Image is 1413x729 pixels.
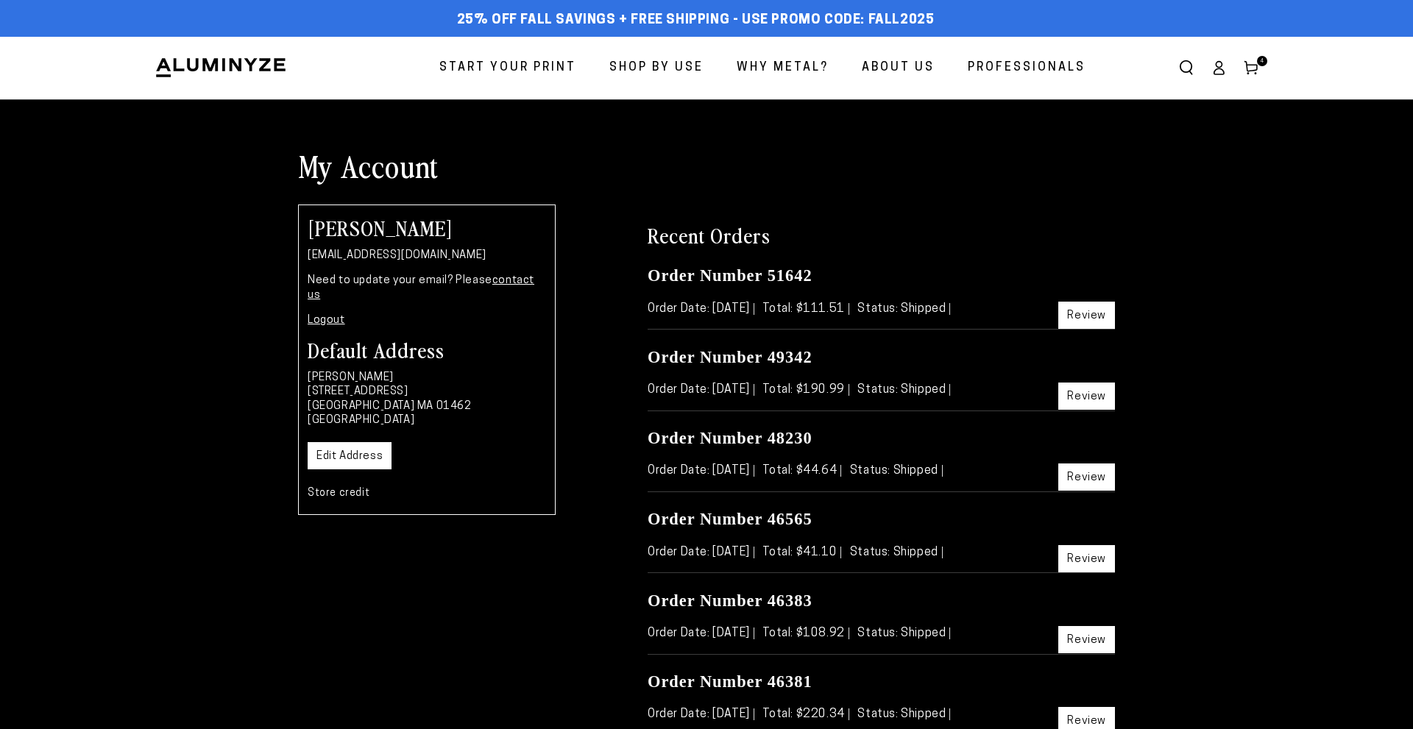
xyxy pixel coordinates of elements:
[598,49,715,88] a: Shop By Use
[308,339,546,360] h3: Default Address
[862,57,935,79] span: About Us
[308,315,345,326] a: Logout
[308,488,369,499] a: Store credit
[308,217,546,238] h2: [PERSON_NAME]
[648,510,812,528] a: Order Number 46565
[648,627,754,639] span: Order Date: [DATE]
[155,57,287,79] img: Aluminyze
[648,708,754,720] span: Order Date: [DATE]
[298,146,1115,185] h1: My Account
[457,13,935,29] span: 25% off FALL Savings + Free Shipping - Use Promo Code: FALL2025
[648,429,812,447] a: Order Number 48230
[762,303,849,315] span: Total: $111.51
[762,547,841,558] span: Total: $41.10
[957,49,1097,88] a: Professionals
[1058,545,1115,572] a: Review
[850,465,943,477] span: Status: Shipped
[648,303,754,315] span: Order Date: [DATE]
[648,221,1115,248] h2: Recent Orders
[850,547,943,558] span: Status: Shipped
[308,442,392,469] a: Edit Address
[857,627,950,639] span: Status: Shipped
[308,275,534,301] a: contact us
[737,57,829,79] span: Why Metal?
[762,384,849,396] span: Total: $190.99
[726,49,840,88] a: Why Metal?
[1058,463,1115,491] a: Review
[1058,626,1115,653] a: Review
[857,303,950,315] span: Status: Shipped
[857,708,950,720] span: Status: Shipped
[648,591,812,610] a: Order Number 46383
[762,465,841,477] span: Total: $44.64
[1058,302,1115,329] a: Review
[648,465,754,477] span: Order Date: [DATE]
[762,627,849,639] span: Total: $108.92
[762,708,849,720] span: Total: $220.34
[648,384,754,396] span: Order Date: [DATE]
[648,266,812,285] a: Order Number 51642
[439,57,576,79] span: Start Your Print
[648,672,812,691] a: Order Number 46381
[308,371,546,428] p: [PERSON_NAME] [STREET_ADDRESS] [GEOGRAPHIC_DATA] MA 01462 [GEOGRAPHIC_DATA]
[609,57,704,79] span: Shop By Use
[428,49,587,88] a: Start Your Print
[1170,51,1203,84] summary: Search our site
[1058,383,1115,410] a: Review
[308,249,546,263] p: [EMAIL_ADDRESS][DOMAIN_NAME]
[968,57,1086,79] span: Professionals
[851,49,946,88] a: About Us
[857,384,950,396] span: Status: Shipped
[648,547,754,558] span: Order Date: [DATE]
[648,348,812,366] a: Order Number 49342
[308,274,546,302] p: Need to update your email? Please
[1260,56,1264,66] span: 4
